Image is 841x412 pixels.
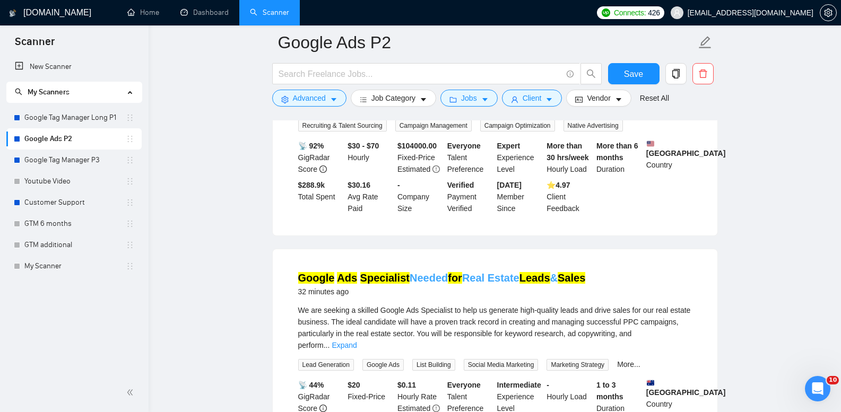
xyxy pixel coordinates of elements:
div: Country [644,140,694,175]
button: setting [820,4,837,21]
b: $ 20 [348,381,360,389]
input: Scanner name... [278,29,696,56]
span: We are seeking a skilled Google Ads Specialist to help us generate high-quality leads and drive s... [298,306,691,349]
b: More than 30 hrs/week [547,142,588,162]
span: Vendor [587,92,610,104]
div: Fixed-Price [395,140,445,175]
b: - [397,181,400,189]
span: delete [693,69,713,78]
span: user [673,9,681,16]
span: folder [449,95,457,103]
span: exclamation-circle [432,405,440,412]
b: $ 288.9k [298,181,325,189]
b: 📡 44% [298,381,324,389]
span: Jobs [461,92,477,104]
img: 🇺🇸 [647,140,654,147]
span: holder [126,262,134,270]
span: My Scanners [15,87,70,97]
a: GTM 6 months [24,213,126,234]
span: search [581,69,601,78]
button: folderJobscaret-down [440,90,498,107]
div: Hourly Load [544,140,594,175]
mark: Specialist [360,272,410,284]
b: Intermediate [497,381,541,389]
li: Google Ads P2 [6,128,142,150]
div: Avg Rate Paid [345,179,395,214]
span: Connects: [614,7,646,19]
span: holder [126,241,134,249]
button: idcardVendorcaret-down [566,90,631,107]
a: Expand [332,341,357,349]
span: Native Advertising [563,120,623,132]
a: Reset All [640,92,669,104]
a: Youtube Video [24,171,126,192]
div: Total Spent [296,179,346,214]
span: Estimated [397,165,430,173]
button: settingAdvancedcaret-down [272,90,346,107]
li: Google Tag Manager Long P1 [6,107,142,128]
div: GigRadar Score [296,140,346,175]
span: holder [126,156,134,164]
span: holder [126,113,134,122]
a: More... [617,360,640,369]
div: 32 minutes ago [298,285,586,298]
span: info-circle [319,165,327,173]
b: Verified [447,181,474,189]
span: Job Category [371,92,415,104]
button: Save [608,63,660,84]
span: search [15,88,22,95]
a: Google Tag Manager P3 [24,150,126,171]
div: Payment Verified [445,179,495,214]
a: dashboardDashboard [180,8,229,17]
span: setting [281,95,289,103]
div: Company Size [395,179,445,214]
b: $30 - $70 [348,142,379,150]
a: Google Ads P2 [24,128,126,150]
div: Client Feedback [544,179,594,214]
li: Customer Support [6,192,142,213]
span: info-circle [319,405,327,412]
b: $ 0.11 [397,381,416,389]
a: My Scanner [24,256,126,277]
span: holder [126,198,134,207]
mark: Leads [519,272,550,284]
mark: Google [298,272,335,284]
button: copy [665,63,687,84]
button: delete [692,63,714,84]
span: ... [324,341,330,349]
span: double-left [126,387,137,398]
li: My Scanner [6,256,142,277]
a: Google Ads SpecialistNeededforReal EstateLeads&Sales [298,272,586,284]
b: ⭐️ 4.97 [547,181,570,189]
span: Campaign Management [395,120,472,132]
span: Save [624,67,643,81]
span: caret-down [615,95,622,103]
b: - [547,381,549,389]
li: GTM additional [6,234,142,256]
span: holder [126,135,134,143]
li: Google Tag Manager P3 [6,150,142,171]
button: barsJob Categorycaret-down [351,90,436,107]
input: Search Freelance Jobs... [279,67,562,81]
li: New Scanner [6,56,142,77]
span: List Building [412,359,455,371]
mark: for [448,272,462,284]
span: holder [126,220,134,228]
b: [DATE] [497,181,522,189]
span: setting [820,8,836,17]
img: upwork-logo.png [602,8,610,17]
span: copy [666,69,686,78]
div: Member Since [495,179,545,214]
b: $30.16 [348,181,370,189]
span: Client [523,92,542,104]
span: Marketing Strategy [547,359,609,371]
span: Advanced [293,92,326,104]
div: Talent Preference [445,140,495,175]
span: idcard [575,95,583,103]
a: Google Tag Manager Long P1 [24,107,126,128]
li: GTM 6 months [6,213,142,234]
span: Scanner [6,34,63,56]
b: 1 to 3 months [596,381,623,401]
img: logo [9,5,16,22]
span: exclamation-circle [432,165,440,173]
